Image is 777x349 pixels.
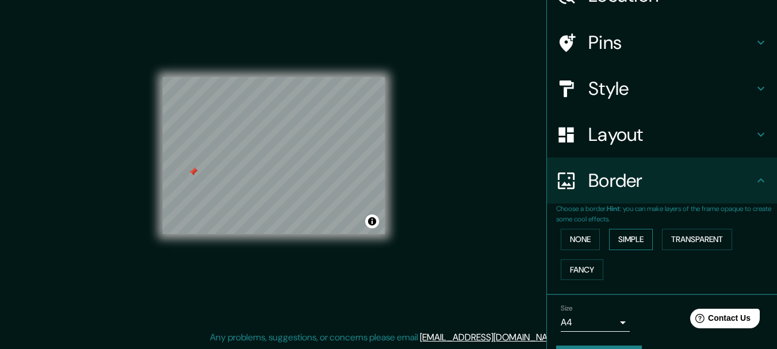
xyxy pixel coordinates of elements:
div: A4 [561,313,630,332]
button: Toggle attribution [365,214,379,228]
div: Layout [547,112,777,158]
h4: Border [588,169,754,192]
div: Pins [547,20,777,66]
button: Transparent [662,229,732,250]
button: Fancy [561,259,603,281]
div: Border [547,158,777,204]
p: Any problems, suggestions, or concerns please email . [210,331,564,344]
button: Simple [609,229,653,250]
h4: Layout [588,123,754,146]
h4: Pins [588,31,754,54]
a: [EMAIL_ADDRESS][DOMAIN_NAME] [420,331,562,343]
button: None [561,229,600,250]
div: Style [547,66,777,112]
b: Hint [607,204,620,213]
h4: Style [588,77,754,100]
iframe: Help widget launcher [675,304,764,336]
p: Choose a border. : you can make layers of the frame opaque to create some cool effects. [556,204,777,224]
canvas: Map [163,77,385,234]
label: Size [561,304,573,313]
